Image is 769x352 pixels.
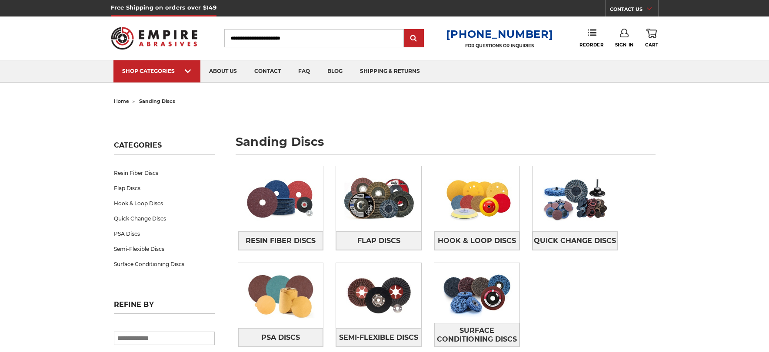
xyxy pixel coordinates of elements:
a: Semi-Flexible Discs [114,241,215,257]
a: Flap Discs [114,181,215,196]
h5: Categories [114,141,215,155]
img: Semi-Flexible Discs [336,266,421,326]
a: PSA Discs [114,226,215,241]
a: Surface Conditioning Discs [114,257,215,272]
span: Surface Conditioning Discs [435,323,519,347]
a: shipping & returns [351,60,429,82]
img: PSA Discs [238,266,323,326]
a: [PHONE_NUMBER] [446,28,553,40]
span: Sign In [615,42,634,48]
span: sanding discs [139,98,175,104]
span: Semi-Flexible Discs [339,330,418,345]
a: home [114,98,129,104]
input: Submit [405,30,423,47]
a: faq [290,60,319,82]
img: Empire Abrasives [111,21,198,55]
h5: Refine by [114,300,215,314]
img: Flap Discs [336,169,421,229]
span: Flap Discs [357,234,400,248]
a: Hook & Loop Discs [434,231,519,250]
span: PSA Discs [261,330,300,345]
div: SHOP CATEGORIES [122,68,192,74]
a: Cart [645,29,658,48]
a: Resin Fiber Discs [238,231,323,250]
span: Hook & Loop Discs [438,234,516,248]
span: Resin Fiber Discs [246,234,316,248]
a: Surface Conditioning Discs [434,323,519,347]
h1: sanding discs [236,136,656,155]
p: FOR QUESTIONS OR INQUIRIES [446,43,553,49]
a: contact [246,60,290,82]
a: Hook & Loop Discs [114,196,215,211]
a: about us [200,60,246,82]
span: Quick Change Discs [534,234,616,248]
span: Cart [645,42,658,48]
a: Semi-Flexible Discs [336,328,421,347]
span: Reorder [579,42,603,48]
a: Quick Change Discs [114,211,215,226]
a: Reorder [579,29,603,47]
img: Resin Fiber Discs [238,169,323,229]
a: Flap Discs [336,231,421,250]
a: PSA Discs [238,328,323,347]
img: Surface Conditioning Discs [434,263,519,323]
img: Quick Change Discs [533,169,618,229]
a: Quick Change Discs [533,231,618,250]
img: Hook & Loop Discs [434,169,519,229]
a: CONTACT US [610,4,658,16]
a: Resin Fiber Discs [114,165,215,181]
a: blog [319,60,351,82]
